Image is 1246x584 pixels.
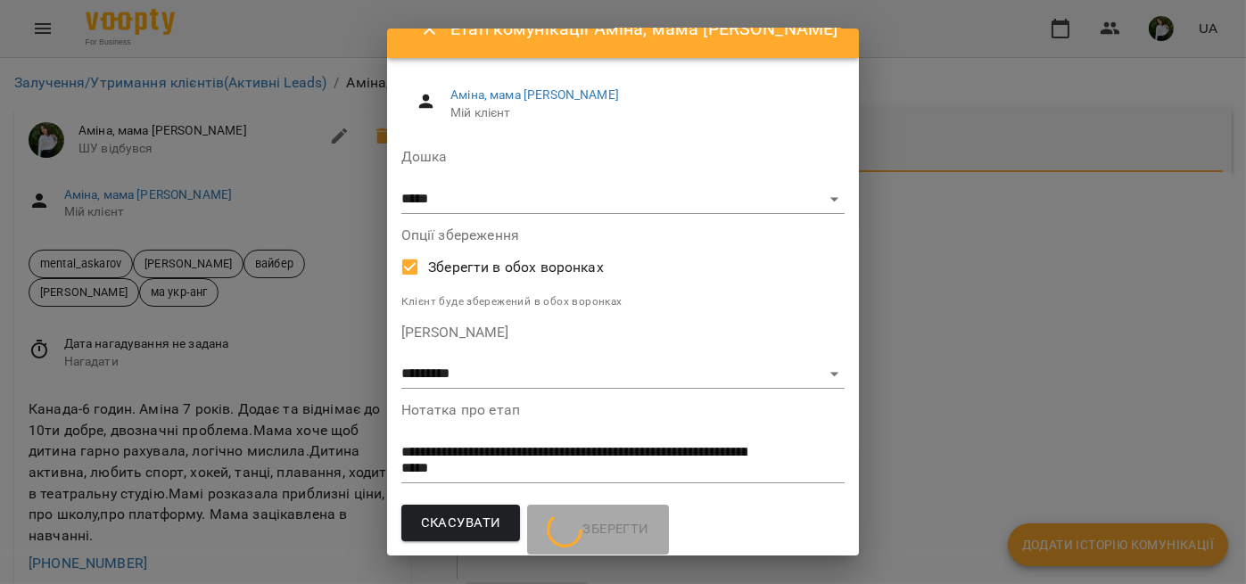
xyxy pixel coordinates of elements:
[401,403,846,417] label: Нотатка про етап
[401,505,521,542] button: Скасувати
[401,228,846,243] label: Опції збереження
[401,325,846,340] label: [PERSON_NAME]
[421,512,501,535] span: Скасувати
[450,104,830,122] span: Мій клієнт
[450,15,838,43] h6: Етап комунікації Аміна, мама [PERSON_NAME]
[450,87,619,102] a: Аміна, мама [PERSON_NAME]
[401,293,846,311] p: Клієнт буде збережений в обох воронках
[428,257,604,278] span: Зберегти в обох воронках
[401,150,846,164] label: Дошка
[408,8,451,51] button: Close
